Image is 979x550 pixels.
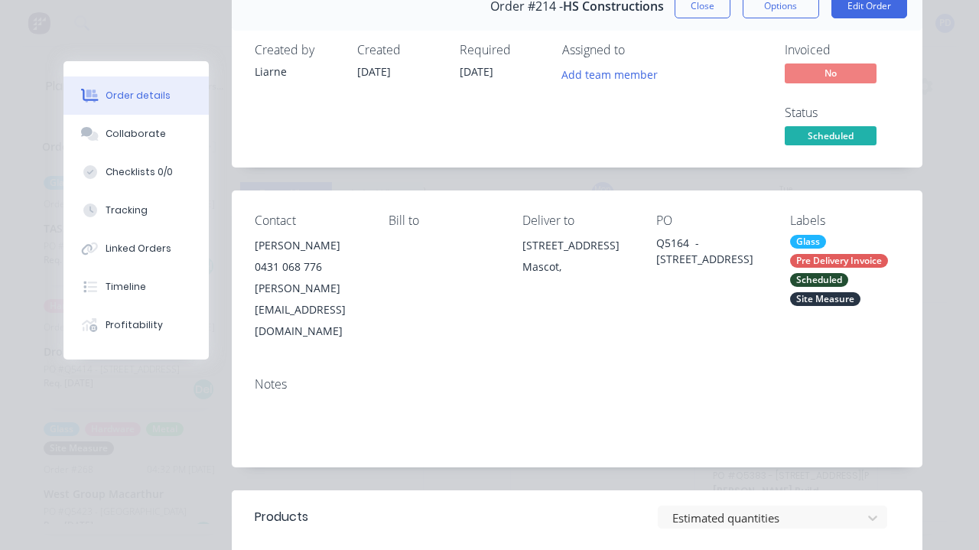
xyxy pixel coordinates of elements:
div: Labels [790,213,899,228]
div: Checklists 0/0 [106,165,173,179]
div: Collaborate [106,127,166,141]
div: Profitability [106,318,163,332]
div: Created by [255,43,339,57]
div: Pre Delivery Invoice [790,254,888,268]
div: Status [785,106,899,120]
button: Checklists 0/0 [63,153,209,191]
span: [DATE] [460,64,493,79]
div: Products [255,508,308,526]
span: Scheduled [785,126,877,145]
div: Linked Orders [106,242,171,255]
div: Required [460,43,544,57]
div: Glass [790,235,826,249]
div: Liarne [255,63,339,80]
div: Bill to [389,213,498,228]
button: Order details [63,76,209,115]
button: Timeline [63,268,209,306]
div: Site Measure [790,292,860,306]
div: Scheduled [790,273,848,287]
span: No [785,63,877,83]
button: Add team member [553,63,665,84]
div: Invoiced [785,43,899,57]
button: Tracking [63,191,209,229]
span: [DATE] [357,64,391,79]
div: Notes [255,377,899,392]
div: 0431 068 776 [255,256,364,278]
button: Add team member [562,63,666,84]
button: Collaborate [63,115,209,153]
div: Timeline [106,280,146,294]
div: [STREET_ADDRESS]Mascot, [522,235,632,284]
div: Assigned to [562,43,715,57]
div: [PERSON_NAME][EMAIL_ADDRESS][DOMAIN_NAME] [255,278,364,342]
button: Profitability [63,306,209,344]
div: Q5164 - [STREET_ADDRESS] [656,235,766,267]
button: Scheduled [785,126,877,149]
div: Deliver to [522,213,632,228]
button: Linked Orders [63,229,209,268]
div: [PERSON_NAME] [255,235,364,256]
div: Tracking [106,203,148,217]
div: [STREET_ADDRESS] [522,235,632,256]
div: Order details [106,89,171,103]
div: PO [656,213,766,228]
div: Created [357,43,441,57]
div: Mascot, [522,256,632,278]
div: [PERSON_NAME]0431 068 776[PERSON_NAME][EMAIL_ADDRESS][DOMAIN_NAME] [255,235,364,342]
div: Contact [255,213,364,228]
